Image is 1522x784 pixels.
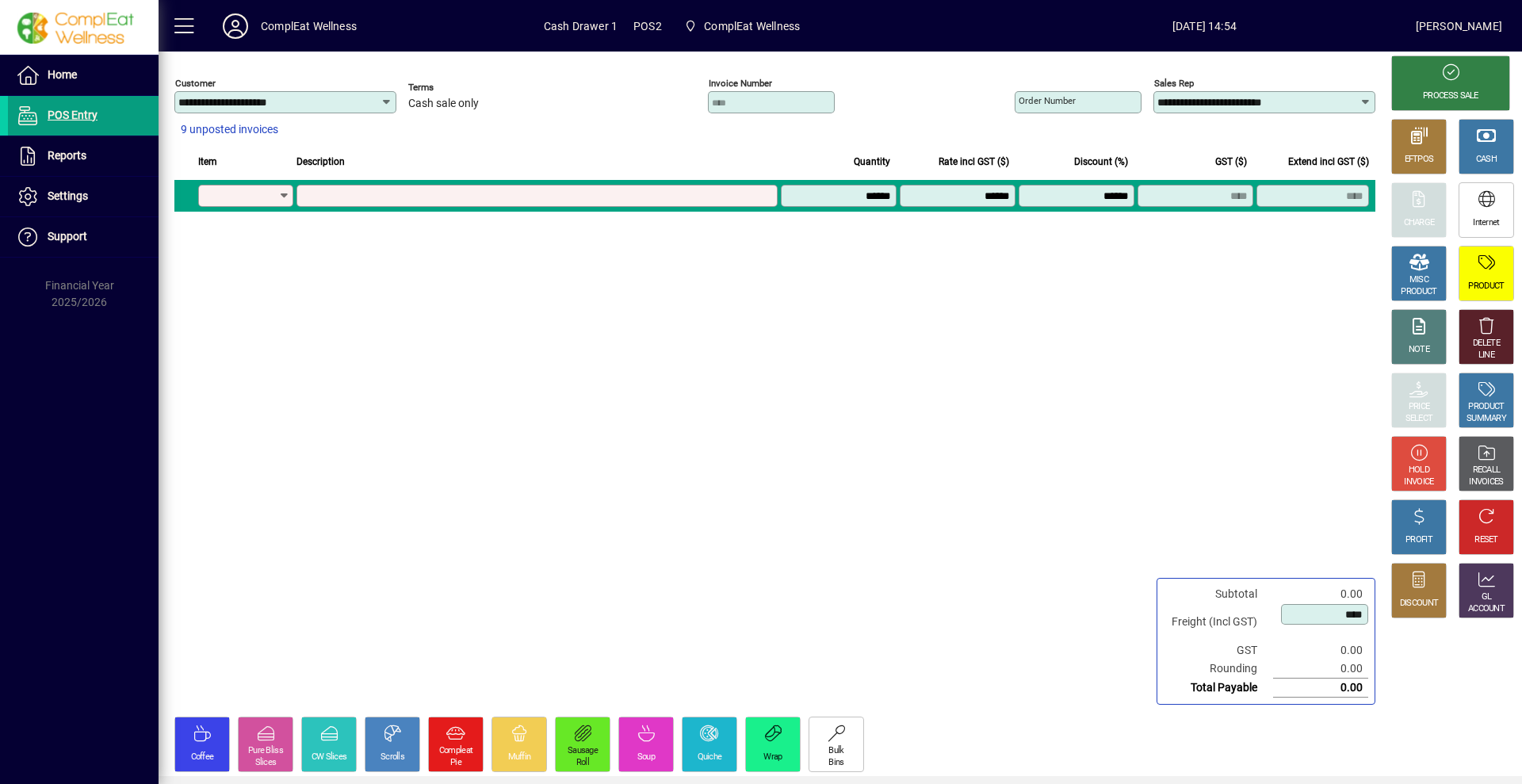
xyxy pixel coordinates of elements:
span: Extend incl GST ($) [1288,153,1369,170]
span: ComplEat Wellness [704,13,800,39]
div: CASH [1476,154,1497,166]
div: PRODUCT [1468,401,1504,413]
div: Compleat [439,745,472,757]
div: INVOICE [1404,476,1433,488]
span: Quantity [854,153,890,170]
div: Muffin [508,751,531,763]
div: ComplEat Wellness [261,13,357,39]
div: HOLD [1409,465,1429,476]
span: 9 unposted invoices [181,121,278,138]
div: INVOICES [1469,476,1503,488]
span: Cash Drawer 1 [544,13,618,39]
span: POS Entry [48,109,98,121]
div: RECALL [1473,465,1501,476]
div: DISCOUNT [1400,598,1438,610]
mat-label: Order number [1019,95,1076,106]
a: Settings [8,177,159,216]
td: Rounding [1164,660,1273,679]
div: RESET [1474,534,1498,546]
div: Roll [576,757,589,769]
div: PROCESS SALE [1423,90,1478,102]
td: Total Payable [1164,679,1273,698]
span: Settings [48,189,88,202]
button: Profile [210,12,261,40]
div: PRODUCT [1468,281,1504,293]
mat-label: Customer [175,78,216,89]
td: 0.00 [1273,585,1368,603]
div: [PERSON_NAME] [1416,13,1502,39]
div: PRODUCT [1401,286,1436,298]
div: NOTE [1409,344,1429,356]
a: Home [8,55,159,95]
div: ACCOUNT [1468,603,1505,615]
span: Rate incl GST ($) [939,153,1009,170]
div: PROFIT [1405,534,1432,546]
div: Internet [1473,217,1499,229]
div: Pure Bliss [248,745,283,757]
span: Cash sale only [408,98,479,110]
div: LINE [1478,350,1494,361]
a: Support [8,217,159,257]
td: 0.00 [1273,641,1368,660]
div: Pie [450,757,461,769]
div: CW Slices [312,751,347,763]
span: Reports [48,149,86,162]
div: Wrap [763,751,782,763]
span: Description [296,153,345,170]
td: 0.00 [1273,660,1368,679]
td: Subtotal [1164,585,1273,603]
span: Discount (%) [1074,153,1128,170]
td: 0.00 [1273,679,1368,698]
button: 9 unposted invoices [174,116,285,144]
div: Slices [255,757,277,769]
div: Coffee [191,751,214,763]
td: GST [1164,641,1273,660]
div: MISC [1409,274,1428,286]
div: Bulk [828,745,843,757]
span: POS2 [633,13,662,39]
span: Terms [408,82,503,93]
div: SELECT [1405,413,1433,425]
div: PRICE [1409,401,1430,413]
span: Item [198,153,217,170]
div: Scrolls [380,751,404,763]
mat-label: Invoice number [709,78,772,89]
a: Reports [8,136,159,176]
mat-label: Sales rep [1154,78,1194,89]
div: EFTPOS [1405,154,1434,166]
span: Support [48,230,87,243]
td: Freight (Incl GST) [1164,603,1273,641]
span: Home [48,68,77,81]
div: Sausage [568,745,598,757]
div: Bins [828,757,843,769]
div: Soup [637,751,655,763]
div: GL [1482,591,1492,603]
div: CHARGE [1404,217,1435,229]
div: SUMMARY [1467,413,1506,425]
span: ComplEat Wellness [678,12,806,40]
span: GST ($) [1215,153,1247,170]
div: DELETE [1473,338,1500,350]
span: [DATE] 14:54 [993,13,1416,39]
div: Quiche [698,751,722,763]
